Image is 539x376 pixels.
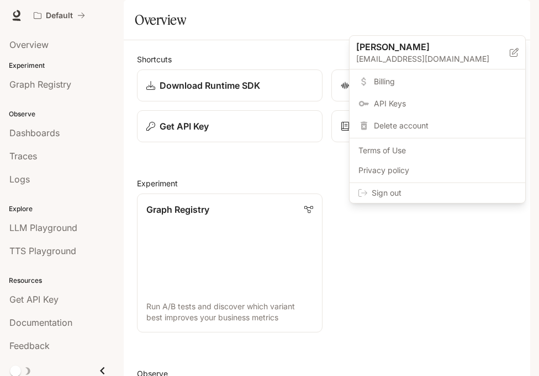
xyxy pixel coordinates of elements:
div: Sign out [350,183,525,203]
span: Sign out [372,187,516,198]
span: Billing [374,76,516,87]
a: Privacy policy [352,160,523,180]
a: Terms of Use [352,141,523,160]
a: API Keys [352,94,523,114]
a: Billing [352,72,523,92]
span: Terms of Use [358,145,516,156]
div: [PERSON_NAME][EMAIL_ADDRESS][DOMAIN_NAME] [350,36,525,69]
span: Privacy policy [358,165,516,176]
div: Delete account [352,116,523,136]
p: [PERSON_NAME] [356,40,492,53]
p: [EMAIL_ADDRESS][DOMAIN_NAME] [356,53,510,65]
span: Delete account [374,120,516,131]
span: API Keys [374,98,516,109]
